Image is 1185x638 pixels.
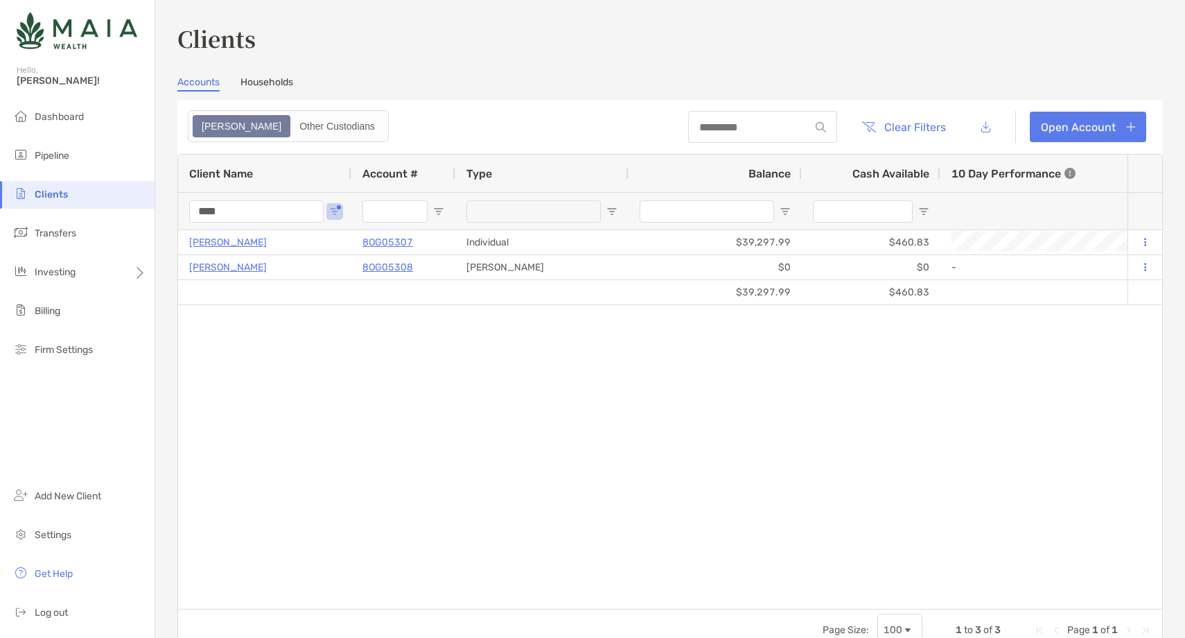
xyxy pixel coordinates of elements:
input: Balance Filter Input [640,200,774,223]
a: Open Account [1030,112,1146,142]
div: Previous Page [1051,625,1062,636]
img: clients icon [12,185,29,202]
div: $0 [629,255,802,279]
span: 3 [975,624,981,636]
input: Client Name Filter Input [189,200,324,223]
img: input icon [816,122,826,132]
span: Pipeline [35,150,69,162]
span: Clients [35,189,68,200]
button: Open Filter Menu [329,206,340,217]
div: 10 Day Performance [951,155,1076,192]
h3: Clients [177,22,1163,54]
button: Open Filter Menu [780,206,791,217]
span: Add New Client [35,490,101,502]
input: Cash Available Filter Input [813,200,913,223]
div: Page Size: [823,624,869,636]
div: Zoe [194,117,289,136]
span: Dashboard [35,111,84,123]
span: Balance [748,167,791,180]
span: to [964,624,973,636]
img: get-help icon [12,564,29,581]
span: Settings [35,529,71,541]
div: Last Page [1140,625,1151,636]
span: Firm Settings [35,344,93,356]
button: Open Filter Menu [433,206,444,217]
span: 1 [1092,624,1098,636]
span: 3 [994,624,1001,636]
img: Zoe Logo [17,6,137,55]
span: 1 [956,624,962,636]
span: Log out [35,607,68,619]
div: $460.83 [802,230,940,255]
img: add_new_client icon [12,487,29,503]
a: Households [240,76,293,92]
span: of [983,624,992,636]
a: 8OG05307 [362,234,413,251]
img: firm-settings icon [12,340,29,357]
span: [PERSON_NAME]! [17,75,146,87]
img: settings icon [12,526,29,542]
button: Open Filter Menu [606,206,617,217]
div: 100 [884,624,902,636]
div: $0 [802,255,940,279]
a: [PERSON_NAME] [189,234,267,251]
a: 8OG05308 [362,259,413,276]
span: Cash Available [852,167,929,180]
div: Other Custodians [292,117,383,136]
button: Clear Filters [851,112,956,142]
div: $39,297.99 [629,280,802,304]
input: Account # Filter Input [362,200,428,223]
div: $39,297.99 [629,230,802,255]
img: pipeline icon [12,146,29,163]
span: Transfers [35,227,76,239]
div: Individual [455,230,629,255]
div: Next Page [1123,625,1134,636]
div: $460.83 [802,280,940,304]
span: Billing [35,305,60,317]
img: transfers icon [12,224,29,241]
span: 1 [1112,624,1118,636]
img: dashboard icon [12,107,29,124]
span: Page [1067,624,1090,636]
img: logout icon [12,603,29,620]
div: First Page [1034,625,1045,636]
span: Type [466,167,492,180]
img: investing icon [12,263,29,279]
a: Accounts [177,76,220,92]
span: Get Help [35,568,73,580]
div: [PERSON_NAME] [455,255,629,279]
img: billing icon [12,302,29,318]
span: Account # [362,167,418,180]
div: segmented control [188,110,389,142]
button: Open Filter Menu [918,206,929,217]
a: [PERSON_NAME] [189,259,267,276]
span: Client Name [189,167,253,180]
span: of [1100,624,1109,636]
span: Investing [35,266,76,278]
